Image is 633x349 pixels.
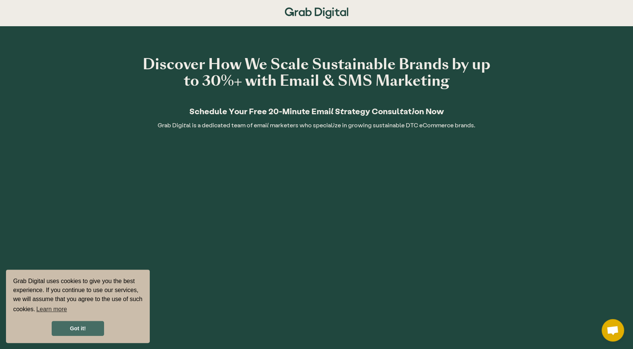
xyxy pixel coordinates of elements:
div: cookieconsent [6,270,150,343]
h2: Schedule Your Free 20-Minute Email Strategy Consultation Now [141,104,493,118]
h1: Discover How We Scale Sustainable Brands by up to 30%+ with Email & SMS Marketing [141,56,493,89]
div: Open chat [602,319,624,342]
p: Grab Digital is a dedicated team of email marketers who specialize in growing sustainable DTC eCo... [141,121,493,129]
a: learn more about cookies [35,304,68,315]
span: Grab Digital uses cookies to give you the best experience. If you continue to use our services, w... [13,277,143,315]
a: dismiss cookie message [52,321,104,336]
